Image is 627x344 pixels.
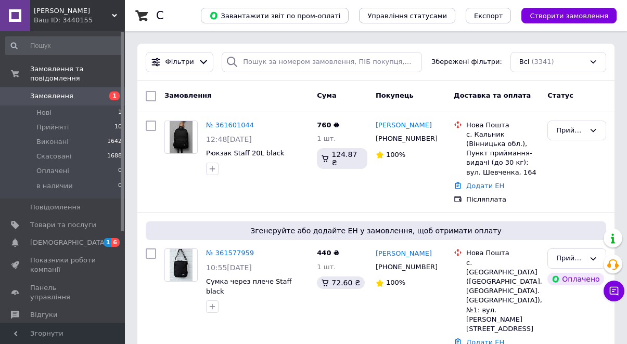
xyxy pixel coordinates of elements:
[118,108,122,117] span: 1
[466,130,539,177] div: с. Кальник (Вінницька обл.), Пункт приймання-видачі (до 30 кг): вул. Шевченка, 164
[317,249,339,257] span: 440 ₴
[206,263,252,272] span: 10:55[DATE]
[519,57,530,67] span: Всі
[36,108,52,117] span: Нові
[604,281,624,301] button: Чат з покупцем
[317,121,339,129] span: 760 ₴
[206,135,252,143] span: 12:48[DATE]
[201,8,349,23] button: Завантажити звіт по пром-оплаті
[111,238,120,247] span: 6
[109,91,120,100] span: 1
[222,52,421,72] input: Пошук за номером замовлення, ПІБ покупця, номером телефону, Email, номером накладної
[164,91,211,99] span: Замовлення
[317,135,336,142] span: 1 шт.
[164,248,198,282] a: Фото товару
[317,263,336,271] span: 1 шт.
[150,226,602,236] span: Згенеруйте або додайте ЕН у замовлення, щоб отримати оплату
[547,91,573,99] span: Статус
[209,11,340,20] span: Завантажити звіт по пром-оплаті
[374,132,438,145] div: [PHONE_NUMBER]
[431,57,502,67] span: Збережені фільтри:
[376,249,432,259] a: [PERSON_NAME]
[156,9,262,22] h1: Список замовлень
[165,57,194,67] span: Фільтри
[359,8,455,23] button: Управління статусами
[206,277,291,295] a: Сумка через плече Staff black
[36,137,69,147] span: Виконані
[206,121,254,129] a: № 361601044
[104,238,112,247] span: 1
[466,258,539,334] div: с. [GEOGRAPHIC_DATA] ([GEOGRAPHIC_DATA], [GEOGRAPHIC_DATA]. [GEOGRAPHIC_DATA]), №1: вул. [PERSON_...
[474,12,503,20] span: Експорт
[206,149,284,157] a: Рюкзак Staff 20L black
[107,152,122,161] span: 1688
[30,91,73,101] span: Замовлення
[164,121,198,154] a: Фото товару
[114,123,122,132] span: 10
[454,91,531,99] span: Доставка та оплата
[170,249,192,281] img: Фото товару
[30,256,96,274] span: Показники роботи компанії
[466,121,539,130] div: Нова Пошта
[118,166,122,176] span: 0
[34,6,112,16] span: Ірма Стайл
[547,273,604,285] div: Оплачено
[170,121,192,153] img: Фото товару
[30,203,81,212] span: Повідомлення
[36,181,73,191] span: в наличии
[118,181,122,191] span: 0
[376,91,414,99] span: Покупець
[36,152,72,161] span: Скасовані
[30,283,96,302] span: Панель управління
[386,151,405,158] span: 100%
[466,8,511,23] button: Експорт
[556,125,585,136] div: Прийнято
[30,220,96,230] span: Товари та послуги
[36,123,69,132] span: Прийняті
[466,182,504,190] a: Додати ЕН
[30,238,107,247] span: [DEMOGRAPHIC_DATA]
[367,12,447,20] span: Управління статусами
[206,249,254,257] a: № 361577959
[466,195,539,204] div: Післяплата
[30,64,125,83] span: Замовлення та повідомлення
[374,260,438,274] div: [PHONE_NUMBER]
[531,58,554,65] span: (3341)
[511,11,617,19] a: Створити замовлення
[521,8,617,23] button: Створити замовлення
[317,276,364,289] div: 72.60 ₴
[386,279,405,286] span: 100%
[556,253,585,264] div: Прийнято
[36,166,69,176] span: Оплачені
[530,12,608,20] span: Створити замовлення
[107,137,122,147] span: 1642
[466,248,539,258] div: Нова Пошта
[30,310,57,320] span: Відгуки
[376,121,432,130] a: [PERSON_NAME]
[317,148,367,169] div: 124.87 ₴
[5,36,123,55] input: Пошук
[317,91,336,99] span: Cума
[34,16,125,25] div: Ваш ID: 3440155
